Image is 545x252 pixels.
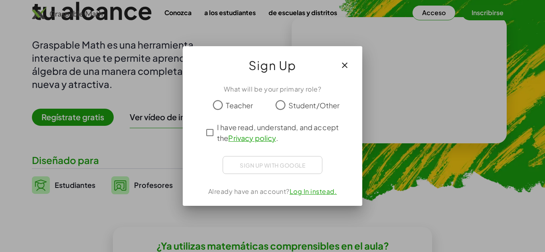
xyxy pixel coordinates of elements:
[290,187,337,195] a: Log In instead.
[249,56,296,75] span: Sign Up
[226,100,253,111] span: Teacher
[288,100,340,111] span: Student/Other
[192,187,353,196] div: Already have an account?
[228,133,276,143] a: Privacy policy
[192,84,353,94] div: What will be your primary role?
[217,122,342,143] span: I have read, understand, and accept the .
